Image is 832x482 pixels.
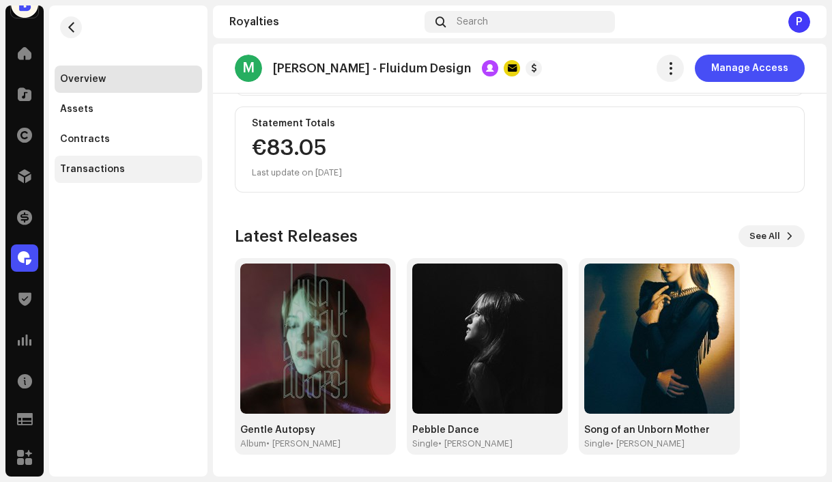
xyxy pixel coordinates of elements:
re-m-nav-item: Transactions [55,156,202,183]
span: See All [749,223,780,250]
div: P [788,11,810,33]
div: Song of an Unborn Mother [584,425,734,436]
re-m-nav-item: Assets [55,96,202,123]
re-m-nav-item: Contracts [55,126,202,153]
div: • [PERSON_NAME] [266,438,341,449]
div: Transactions [60,164,125,175]
p: [PERSON_NAME] - Fluidum Design [273,61,471,76]
h3: Latest Releases [235,225,358,247]
div: Single [412,438,438,449]
div: Album [240,438,266,449]
div: M [235,55,262,82]
span: Manage Access [711,55,788,82]
button: See All [738,225,805,247]
button: Manage Access [695,55,805,82]
div: Gentle Autopsy [240,425,390,436]
re-m-nav-item: Overview [55,66,202,93]
div: • [PERSON_NAME] [610,438,685,449]
img: 0c74d223-39e6-4331-ae53-298f9830f086 [584,264,734,414]
div: Overview [60,74,106,85]
span: Search [457,16,488,27]
div: • [PERSON_NAME] [438,438,513,449]
div: Contracts [60,134,110,145]
div: Royalties [229,16,419,27]
div: Last update on [DATE] [252,165,342,181]
div: Pebble Dance [412,425,562,436]
div: Single [584,438,610,449]
div: Assets [60,104,94,115]
img: b46e5e91-fec6-482d-8bb9-f9e2e512ccda [412,264,562,414]
img: 5dd27815-4b6e-44ad-b5d0-8631ef84c385 [240,264,390,414]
